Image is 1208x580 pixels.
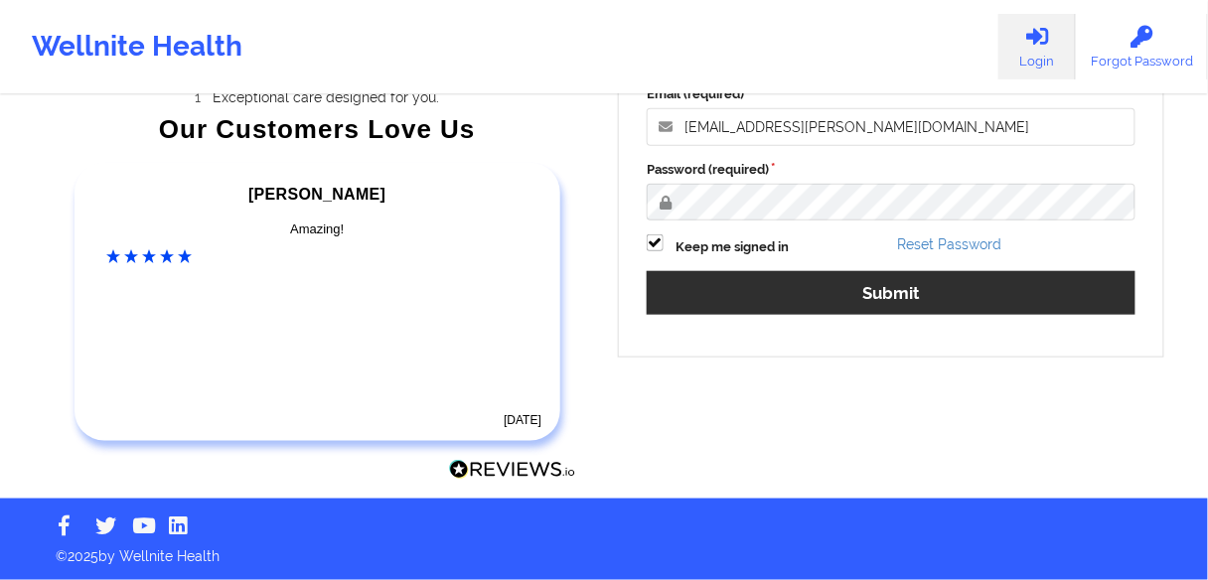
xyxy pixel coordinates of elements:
a: Reset Password [898,236,1002,252]
p: © 2025 by Wellnite Health [42,532,1166,566]
input: Email address [647,108,1135,146]
img: Reviews.io Logo [449,460,576,481]
li: Exceptional care designed for you. [75,89,576,105]
a: Login [998,14,1076,79]
time: [DATE] [504,413,541,427]
a: Forgot Password [1076,14,1208,79]
label: Email (required) [647,84,1135,104]
label: Password (required) [647,160,1135,180]
label: Keep me signed in [676,237,789,257]
div: Our Customers Love Us [59,119,577,139]
div: Amazing! [107,219,528,239]
a: Reviews.io Logo [449,460,576,486]
button: Submit [647,271,1135,314]
span: [PERSON_NAME] [248,186,385,203]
